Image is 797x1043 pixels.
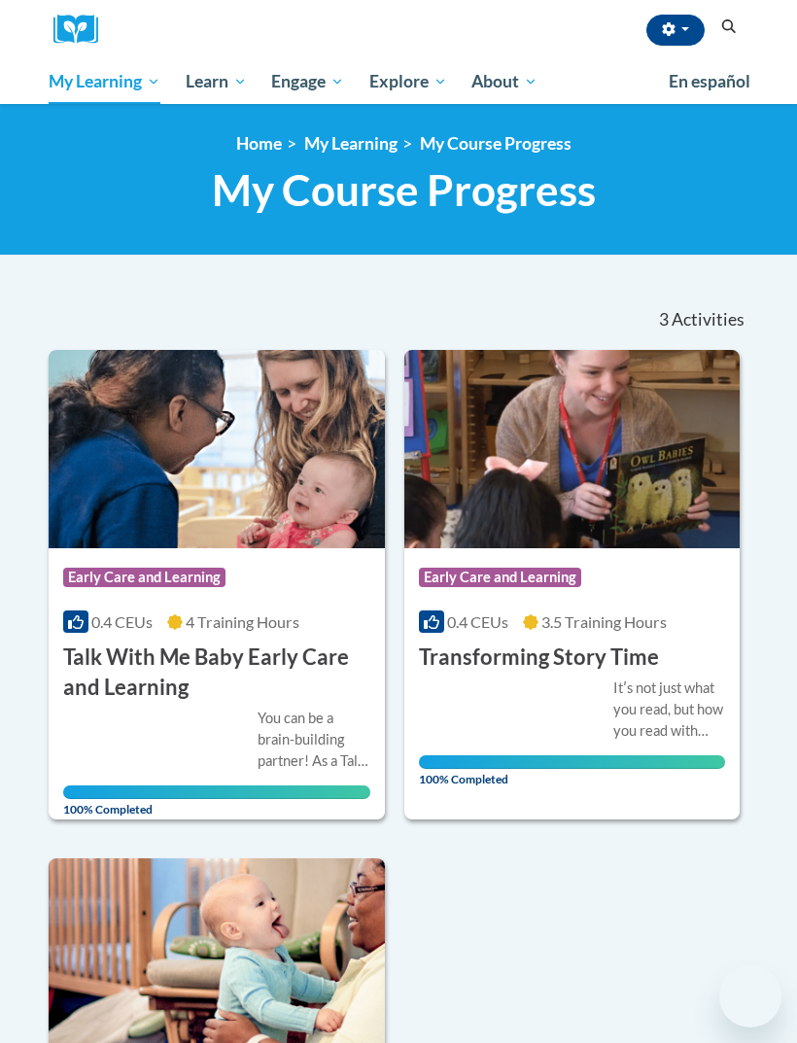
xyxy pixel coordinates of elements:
[49,350,385,548] img: Course Logo
[304,133,398,154] a: My Learning
[669,71,750,91] span: En español
[714,16,744,39] button: Search
[656,61,763,102] a: En español
[419,643,659,673] h3: Transforming Story Time
[404,350,741,819] a: Course LogoEarly Care and Learning0.4 CEUs3.5 Training Hours Transforming Story TimeItʹs not just...
[541,612,667,631] span: 3.5 Training Hours
[186,70,247,93] span: Learn
[419,568,581,587] span: Early Care and Learning
[613,678,726,742] div: Itʹs not just what you read, but how you read with children that makes all the difference. Transf...
[63,785,370,817] span: 100% Completed
[646,15,705,46] button: Account Settings
[49,350,385,819] a: Course LogoEarly Care and Learning0.4 CEUs4 Training Hours Talk With Me Baby Early Care and Learn...
[53,15,112,45] a: Cox Campus
[369,70,447,93] span: Explore
[357,59,460,104] a: Explore
[471,70,537,93] span: About
[259,59,357,104] a: Engage
[186,612,299,631] span: 4 Training Hours
[63,643,370,703] h3: Talk With Me Baby Early Care and Learning
[53,15,112,45] img: Logo brand
[49,70,160,93] span: My Learning
[460,59,551,104] a: About
[419,755,726,786] span: 100% Completed
[258,708,370,772] div: You can be a brain-building partner! As a Talk With Me Baby coach, you can empower families to co...
[36,59,173,104] a: My Learning
[404,350,741,548] img: Course Logo
[719,965,781,1027] iframe: Button to launch messaging window
[212,164,596,216] span: My Course Progress
[236,133,282,154] a: Home
[173,59,260,104] a: Learn
[271,70,344,93] span: Engage
[63,785,370,799] div: Your progress
[659,309,669,330] span: 3
[63,568,225,587] span: Early Care and Learning
[447,612,508,631] span: 0.4 CEUs
[34,59,763,104] div: Main menu
[91,612,153,631] span: 0.4 CEUs
[419,755,726,769] div: Your progress
[672,309,745,330] span: Activities
[420,133,572,154] a: My Course Progress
